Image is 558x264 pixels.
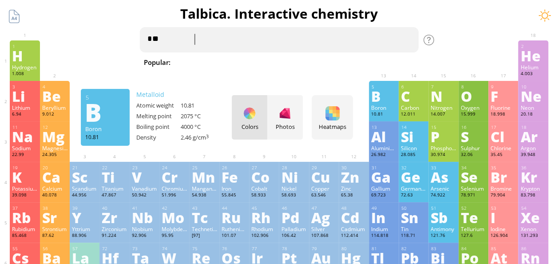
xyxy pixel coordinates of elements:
[341,192,366,199] div: 65.38
[72,246,97,252] div: 57
[491,144,516,152] div: Chlorine
[281,192,306,199] div: 58.693
[311,192,336,199] div: 63.546
[311,185,336,192] div: Copper
[401,185,426,192] div: Germanium
[520,129,546,144] div: Ar
[144,57,177,69] div: Popular:
[136,90,225,99] div: Metalloid
[520,48,546,63] div: He
[371,192,396,199] div: 69.723
[461,144,486,152] div: Sulphur
[102,165,127,171] div: 22
[371,104,396,111] div: Boron
[491,225,516,232] div: Iodine
[354,57,410,68] span: H SO + NaOH
[491,205,516,211] div: 53
[12,144,37,152] div: Sodium
[12,129,37,144] div: Na
[520,111,546,118] div: 20.18
[136,123,181,131] div: Boiling point
[371,170,396,184] div: Ga
[520,104,546,111] div: Neon
[401,246,426,252] div: 82
[162,170,187,184] div: Cr
[491,89,516,103] div: F
[431,170,456,184] div: As
[461,111,486,118] div: 15.999
[341,170,366,184] div: Zn
[12,225,37,232] div: Rubidium
[85,105,125,119] div: B
[12,104,37,111] div: Lithium
[341,210,366,224] div: Cd
[222,232,247,240] div: 101.07
[305,62,307,68] sub: 2
[461,89,486,103] div: O
[42,225,67,232] div: Strontium
[520,152,546,159] div: 39.948
[461,185,486,192] div: Selenium
[266,57,291,68] span: H O
[12,210,37,224] div: Rb
[431,210,456,224] div: Sb
[431,165,456,171] div: 33
[461,170,486,184] div: Se
[12,185,37,192] div: Potassium
[12,44,37,49] div: 1
[401,129,426,144] div: Si
[251,232,277,240] div: 102.906
[371,111,396,118] div: 10.81
[491,185,516,192] div: Bromine
[12,48,37,63] div: H
[413,57,451,68] span: Methane
[132,165,157,171] div: 23
[12,89,37,103] div: Li
[222,210,247,224] div: Ru
[521,44,546,49] div: 2
[371,144,396,152] div: Aluminium
[12,152,37,159] div: 22.99
[42,144,67,152] div: Magnesium
[431,152,456,159] div: 30.974
[520,225,546,232] div: Xenon
[132,246,157,252] div: 73
[132,210,157,224] div: Nb
[372,205,396,211] div: 49
[520,71,546,78] div: 4.003
[4,4,554,23] h1: Talbica. Interactive chemistry
[102,225,127,232] div: Zirconium
[491,111,516,118] div: 18.998
[372,84,396,90] div: 5
[341,205,366,211] div: 48
[102,205,127,211] div: 40
[376,62,379,68] sub: 4
[401,205,426,211] div: 50
[42,129,67,144] div: Mg
[43,165,67,171] div: 20
[431,129,456,144] div: P
[102,192,127,199] div: 47.867
[42,192,67,199] div: 40.078
[431,205,456,211] div: 51
[42,232,67,240] div: 87.62
[372,165,396,171] div: 31
[311,170,336,184] div: Cu
[520,144,546,152] div: Argon
[431,232,456,240] div: 121.76
[132,192,157,199] div: 50.942
[191,185,217,192] div: Manganese
[222,185,247,192] div: Iron
[491,84,516,90] div: 9
[162,210,187,224] div: Mo
[42,170,67,184] div: Ca
[491,165,516,171] div: 35
[312,165,336,171] div: 29
[191,210,217,224] div: Tc
[431,185,456,192] div: Arsenic
[72,170,97,184] div: Sc
[461,210,486,224] div: Te
[311,225,336,232] div: Silver
[281,210,306,224] div: Pd
[461,152,486,159] div: 32.06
